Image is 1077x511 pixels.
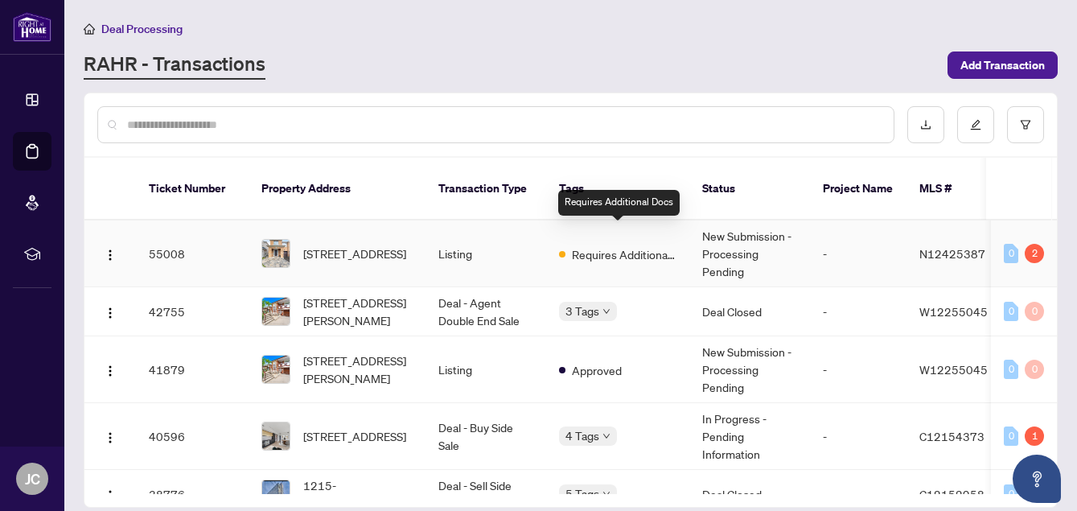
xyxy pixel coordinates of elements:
[1004,484,1018,504] div: 0
[1004,244,1018,263] div: 0
[84,51,265,80] a: RAHR - Transactions
[810,220,906,287] td: -
[25,468,40,490] span: JC
[810,158,906,220] th: Project Name
[572,361,622,379] span: Approved
[919,487,985,501] span: C12152958
[689,220,810,287] td: New Submission - Processing Pending
[602,432,610,440] span: down
[262,356,290,383] img: thumbnail-img
[97,423,123,449] button: Logo
[101,22,183,36] span: Deal Processing
[262,240,290,267] img: thumbnail-img
[810,287,906,336] td: -
[1007,106,1044,143] button: filter
[425,287,546,336] td: Deal - Agent Double End Sale
[602,307,610,315] span: down
[262,422,290,450] img: thumbnail-img
[425,336,546,403] td: Listing
[960,52,1045,78] span: Add Transaction
[920,119,931,130] span: download
[425,220,546,287] td: Listing
[262,298,290,325] img: thumbnail-img
[948,52,1058,79] button: Add Transaction
[1025,427,1044,446] div: 1
[104,365,117,377] img: Logo
[907,106,944,143] button: download
[104,249,117,262] img: Logo
[572,245,676,263] span: Requires Additional Docs
[919,246,985,261] span: N12425387
[810,336,906,403] td: -
[104,489,117,502] img: Logo
[136,336,249,403] td: 41879
[906,158,1003,220] th: MLS #
[565,484,599,503] span: 5 Tags
[546,158,689,220] th: Tags
[602,490,610,498] span: down
[97,356,123,382] button: Logo
[104,431,117,444] img: Logo
[1004,427,1018,446] div: 0
[565,427,599,445] span: 4 Tags
[425,158,546,220] th: Transaction Type
[303,352,413,387] span: [STREET_ADDRESS][PERSON_NAME]
[425,403,546,470] td: Deal - Buy Side Sale
[919,362,988,377] span: W12255045
[136,403,249,470] td: 40596
[97,481,123,507] button: Logo
[303,294,413,329] span: [STREET_ADDRESS][PERSON_NAME]
[1004,302,1018,321] div: 0
[303,427,406,445] span: [STREET_ADDRESS]
[249,158,425,220] th: Property Address
[1020,119,1031,130] span: filter
[1025,360,1044,379] div: 0
[97,241,123,266] button: Logo
[136,158,249,220] th: Ticket Number
[1004,360,1018,379] div: 0
[136,220,249,287] td: 55008
[262,480,290,508] img: thumbnail-img
[689,403,810,470] td: In Progress - Pending Information
[689,158,810,220] th: Status
[957,106,994,143] button: edit
[1025,302,1044,321] div: 0
[565,302,599,320] span: 3 Tags
[303,245,406,262] span: [STREET_ADDRESS]
[97,299,123,324] button: Logo
[558,190,680,216] div: Requires Additional Docs
[136,287,249,336] td: 42755
[919,304,988,319] span: W12255045
[689,336,810,403] td: New Submission - Processing Pending
[810,403,906,470] td: -
[970,119,981,130] span: edit
[13,12,51,42] img: logo
[919,429,985,443] span: C12154373
[1025,244,1044,263] div: 2
[104,307,117,319] img: Logo
[84,23,95,35] span: home
[1013,455,1061,503] button: Open asap
[689,287,810,336] td: Deal Closed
